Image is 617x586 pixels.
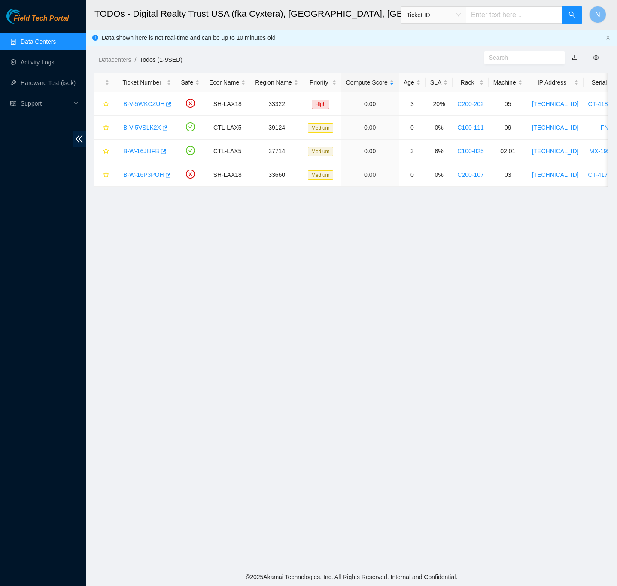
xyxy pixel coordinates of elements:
[250,163,303,187] td: 33660
[103,124,109,131] span: star
[426,116,453,140] td: 0%
[341,163,399,187] td: 0.00
[123,171,164,178] a: B-W-16P3POH
[457,100,484,107] a: C200-202
[14,15,69,23] span: Field Tech Portal
[605,35,611,41] button: close
[204,140,250,163] td: CTL-LAX5
[457,124,484,131] a: C100-111
[186,99,195,108] span: close-circle
[399,140,426,163] td: 3
[21,95,71,112] span: Support
[99,121,109,134] button: star
[123,148,159,155] a: B-W-16J8IFB
[6,9,43,24] img: Akamai Technologies
[250,140,303,163] td: 37714
[565,51,584,64] button: download
[426,92,453,116] td: 20%
[466,6,562,24] input: Enter text here...
[341,140,399,163] td: 0.00
[532,124,579,131] a: [TECHNICAL_ID]
[10,100,16,106] span: read
[134,56,136,63] span: /
[204,92,250,116] td: SH-LAX18
[562,6,582,24] button: search
[457,148,484,155] a: C100-825
[489,140,527,163] td: 02:01
[186,170,195,179] span: close-circle
[426,163,453,187] td: 0%
[186,146,195,155] span: check-circle
[123,124,161,131] a: B-V-5VSLK2X
[532,100,579,107] a: [TECHNICAL_ID]
[103,172,109,179] span: star
[399,163,426,187] td: 0
[489,53,553,62] input: Search
[457,171,484,178] a: C200-107
[589,6,606,23] button: N
[99,97,109,111] button: star
[21,59,55,66] a: Activity Logs
[99,56,131,63] a: Datacenters
[532,171,579,178] a: [TECHNICAL_ID]
[426,140,453,163] td: 6%
[532,148,579,155] a: [TECHNICAL_ID]
[568,11,575,19] span: search
[308,170,333,180] span: Medium
[399,116,426,140] td: 0
[399,92,426,116] td: 3
[204,163,250,187] td: SH-LAX18
[489,92,527,116] td: 05
[250,92,303,116] td: 33322
[341,116,399,140] td: 0.00
[99,144,109,158] button: star
[6,15,69,27] a: Akamai TechnologiesField Tech Portal
[593,55,599,61] span: eye
[21,79,76,86] a: Hardware Test (isok)
[572,54,578,61] a: download
[489,163,527,187] td: 03
[140,56,182,63] a: Todos (1-9SED)
[308,123,333,133] span: Medium
[605,35,611,40] span: close
[103,101,109,108] span: star
[73,131,86,147] span: double-left
[86,568,617,586] footer: © 2025 Akamai Technologies, Inc. All Rights Reserved. Internal and Confidential.
[103,148,109,155] span: star
[21,38,56,45] a: Data Centers
[123,100,164,107] a: B-V-5WKCZUH
[489,116,527,140] td: 09
[204,116,250,140] td: CTL-LAX5
[308,147,333,156] span: Medium
[312,100,329,109] span: High
[407,9,461,21] span: Ticket ID
[341,92,399,116] td: 0.00
[99,168,109,182] button: star
[250,116,303,140] td: 39124
[186,122,195,131] span: check-circle
[595,9,600,20] span: N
